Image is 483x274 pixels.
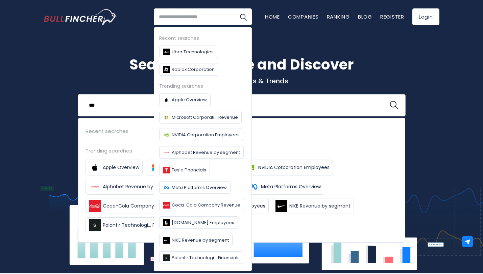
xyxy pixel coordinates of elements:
[159,146,244,159] a: Alphabet Revenue by segment
[241,160,333,175] a: NVIDIA Corporation Employees
[172,166,206,173] span: Tesla Financials
[159,181,231,194] a: Meta Platforms Overview
[172,219,234,226] span: [DOMAIN_NAME] Employees
[163,237,170,244] img: Company logo
[86,147,398,155] div: Trending searches
[86,160,143,175] a: Apple Overview
[103,202,176,210] span: Coca-Cola Company Revenue
[288,13,319,20] a: Companies
[172,66,215,73] span: Roblox Corporation
[159,111,242,124] a: Microsoft Corporati... Revenue
[172,131,240,138] span: NVIDIA Corporation Employees
[244,179,324,195] a: Meta Platforms Overview
[172,149,240,156] span: Alphabet Revenue by segment
[103,183,176,190] span: Alphabet Revenue by segment
[86,217,179,233] a: Palantir Technologi... Financials
[390,101,399,110] img: search icon
[163,114,170,121] img: Company logo
[265,13,280,20] a: Home
[159,93,211,106] a: Apple Overview
[163,149,170,156] img: Company logo
[380,13,404,20] a: Register
[86,127,398,135] div: Recent searches
[163,167,170,173] img: Company logo
[327,13,350,20] a: Ranking
[172,184,227,191] span: Meta Platforms Overview
[172,254,240,261] span: Palantir Technologi... Financials
[412,8,439,25] a: Login
[163,49,170,55] img: Uber Technologies
[172,237,229,244] span: NIKE Revenue by segment
[172,96,207,103] span: Apple Overview
[44,54,439,75] h1: Search, Visualize and Discover
[159,63,218,76] a: Roblox Corporation
[163,97,170,103] img: Company logo
[44,9,117,25] img: Bullfincher logo
[159,216,238,229] a: [DOMAIN_NAME] Employees
[358,13,372,20] a: Blog
[159,82,246,90] div: Trending searches
[163,219,170,226] img: Company logo
[272,198,354,214] a: NIKE Revenue by segment
[159,46,217,58] a: Uber Technologies
[261,183,321,190] span: Meta Platforms Overview
[172,201,240,209] span: Coca-Cola Company Revenue
[258,164,330,171] span: NVIDIA Corporation Employees
[235,8,252,25] button: Search
[44,9,117,25] a: Go to homepage
[159,199,244,211] a: Coca-Cola Company Revenue
[103,164,139,171] span: Apple Overview
[103,222,175,229] span: Palantir Technologi... Financials
[159,164,210,176] a: Tesla Financials
[172,114,238,121] span: Microsoft Corporati... Revenue
[172,48,214,55] span: Uber Technologies
[163,132,170,138] img: Company logo
[86,179,179,195] a: Alphabet Revenue by segment
[159,34,246,42] div: Recent searches
[289,202,351,210] span: NIKE Revenue by segment
[163,254,170,261] img: Company logo
[159,129,243,141] a: NVIDIA Corporation Employees
[163,202,170,209] img: Company logo
[163,184,170,191] img: Company logo
[163,66,170,73] img: Roblox Corporation
[159,234,233,246] a: NIKE Revenue by segment
[159,251,243,264] a: Palantir Technologi... Financials
[44,77,439,85] p: Company Insights & Trends
[86,198,179,214] a: Coca-Cola Company Revenue
[146,160,238,175] a: Microsoft Corporati... Revenue
[44,130,439,137] p: What's trending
